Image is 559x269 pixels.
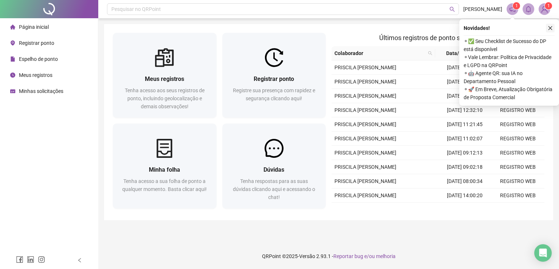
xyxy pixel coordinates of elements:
[428,51,432,55] span: search
[491,117,544,132] td: REGISTRO WEB
[333,253,396,259] span: Reportar bug e/ou melhoria
[334,136,396,141] span: PRISCILA [PERSON_NAME]
[464,53,555,69] span: ⚬ Vale Lembrar: Política de Privacidade e LGPD na QRPoint
[334,65,396,70] span: PRISCILA [PERSON_NAME]
[233,178,315,200] span: Tenha respostas para as suas dúvidas clicando aqui e acessando o chat!
[10,89,15,94] span: schedule
[438,146,491,160] td: [DATE] 09:12:13
[334,49,425,57] span: Colaborador
[122,178,207,192] span: Tenha acesso a sua folha de ponto a qualquer momento. Basta clicar aqui!
[10,24,15,30] span: home
[534,244,552,262] div: Open Intercom Messenger
[19,40,54,46] span: Registrar ponto
[334,192,396,198] span: PRISCILA [PERSON_NAME]
[113,33,217,118] a: Meus registrosTenha acesso aos seus registros de ponto, incluindo geolocalização e demais observa...
[438,49,478,57] span: Data/Hora
[222,124,326,208] a: DúvidasTenha respostas para as suas dúvidas clicando aqui e acessando o chat!
[334,178,396,184] span: PRISCILA [PERSON_NAME]
[334,121,396,127] span: PRISCILA [PERSON_NAME]
[438,117,491,132] td: [DATE] 11:21:45
[113,124,217,208] a: Minha folhaTenha acesso a sua folha de ponto a qualquer momento. Basta clicar aqui!
[19,88,63,94] span: Minhas solicitações
[438,89,491,103] td: [DATE] 12:42:08
[463,5,502,13] span: [PERSON_NAME]
[438,132,491,146] td: [DATE] 11:02:07
[263,166,284,173] span: Dúvidas
[438,174,491,188] td: [DATE] 08:00:34
[513,2,520,9] sup: 1
[334,79,396,85] span: PRISCILA [PERSON_NAME]
[545,2,552,9] sup: Atualize o seu contato no menu Meus Dados
[438,188,491,203] td: [DATE] 14:00:20
[233,87,315,101] span: Registre sua presença com rapidez e segurança clicando aqui!
[547,3,550,8] span: 1
[449,7,455,12] span: search
[515,3,518,8] span: 1
[254,75,294,82] span: Registrar ponto
[10,40,15,46] span: environment
[125,87,205,109] span: Tenha acesso aos seus registros de ponto, incluindo geolocalização e demais observações!
[548,26,553,31] span: close
[334,93,396,99] span: PRISCILA [PERSON_NAME]
[334,107,396,113] span: PRISCILA [PERSON_NAME]
[438,61,491,75] td: [DATE] 08:00:21
[98,243,559,269] footer: QRPoint © 2025 - 2.93.1 -
[435,46,487,61] th: Data/Hora
[19,56,58,62] span: Espelho de ponto
[299,253,315,259] span: Versão
[464,69,555,85] span: ⚬ 🤖 Agente QR: sua IA no Departamento Pessoal
[145,75,184,82] span: Meus registros
[334,164,396,170] span: PRISCILA [PERSON_NAME]
[464,24,490,32] span: Novidades !
[491,146,544,160] td: REGISTRO WEB
[491,132,544,146] td: REGISTRO WEB
[149,166,180,173] span: Minha folha
[438,160,491,174] td: [DATE] 09:02:18
[427,48,434,59] span: search
[491,174,544,188] td: REGISTRO WEB
[539,4,550,15] img: 92619
[38,256,45,263] span: instagram
[19,72,52,78] span: Meus registros
[19,24,49,30] span: Página inicial
[77,258,82,263] span: left
[222,33,326,118] a: Registrar pontoRegistre sua presença com rapidez e segurança clicando aqui!
[464,37,555,53] span: ⚬ ✅ Seu Checklist de Sucesso do DP está disponível
[438,103,491,117] td: [DATE] 12:32:10
[491,160,544,174] td: REGISTRO WEB
[27,256,34,263] span: linkedin
[438,75,491,89] td: [DATE] 14:00:00
[16,256,23,263] span: facebook
[334,150,396,156] span: PRISCILA [PERSON_NAME]
[464,85,555,101] span: ⚬ 🚀 Em Breve, Atualização Obrigatória de Proposta Comercial
[10,73,15,78] span: clock-circle
[491,203,544,217] td: REGISTRO WEB
[10,56,15,62] span: file
[491,188,544,203] td: REGISTRO WEB
[438,203,491,217] td: [DATE] 12:47:36
[509,6,516,12] span: notification
[525,6,532,12] span: bell
[379,34,497,42] span: Últimos registros de ponto sincronizados
[491,103,544,117] td: REGISTRO WEB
